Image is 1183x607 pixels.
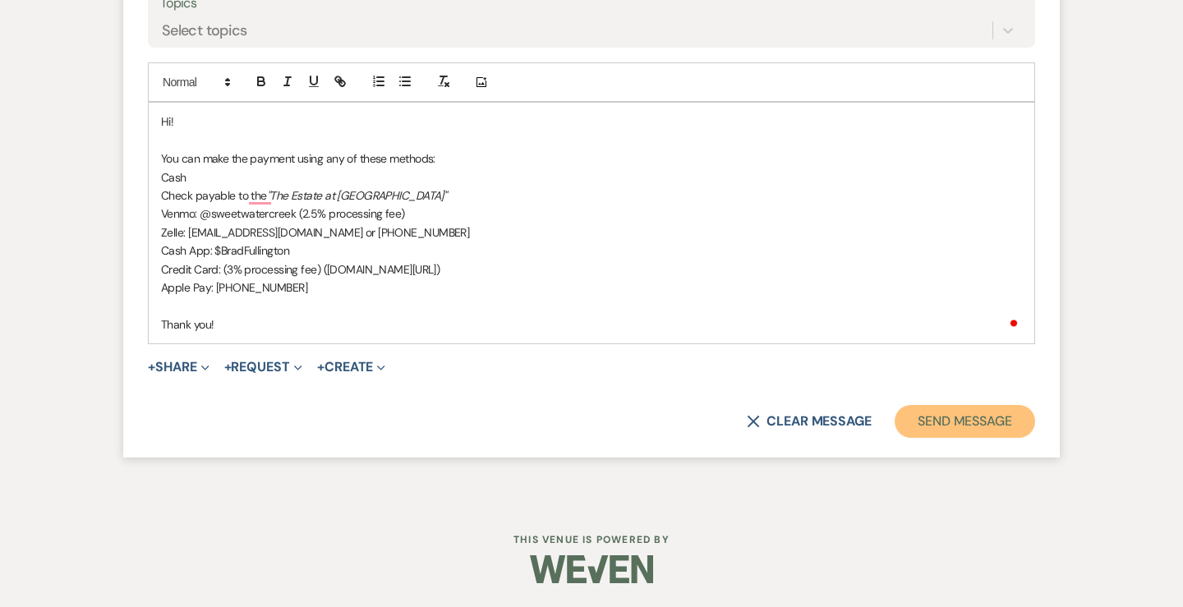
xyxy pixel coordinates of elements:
[148,361,209,374] button: Share
[895,405,1035,438] button: Send Message
[161,223,1022,241] p: Zelle: [EMAIL_ADDRESS][DOMAIN_NAME] or [PHONE_NUMBER]
[317,361,385,374] button: Create
[267,188,447,203] em: "The Estate at [GEOGRAPHIC_DATA]"
[161,168,1022,186] p: Cash
[317,361,325,374] span: +
[161,149,1022,168] p: You can make the payment using any of these methods:
[148,361,155,374] span: +
[161,205,1022,223] p: Venmo: @sweetwatercreek (2.5% processing fee)
[162,20,247,42] div: Select topics
[161,186,1022,205] p: Check payable to the
[224,361,302,374] button: Request
[149,103,1034,343] div: To enrich screen reader interactions, please activate Accessibility in Grammarly extension settings
[161,260,1022,278] p: Credit Card: (3% processing fee) ([DOMAIN_NAME][URL])
[530,540,653,598] img: Weven Logo
[161,278,1022,297] p: Apple Pay: [PHONE_NUMBER]
[161,315,1022,333] p: Thank you!
[161,113,1022,131] p: Hi!
[224,361,232,374] span: +
[161,241,1022,260] p: Cash App: $BradFullington
[747,415,872,428] button: Clear message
